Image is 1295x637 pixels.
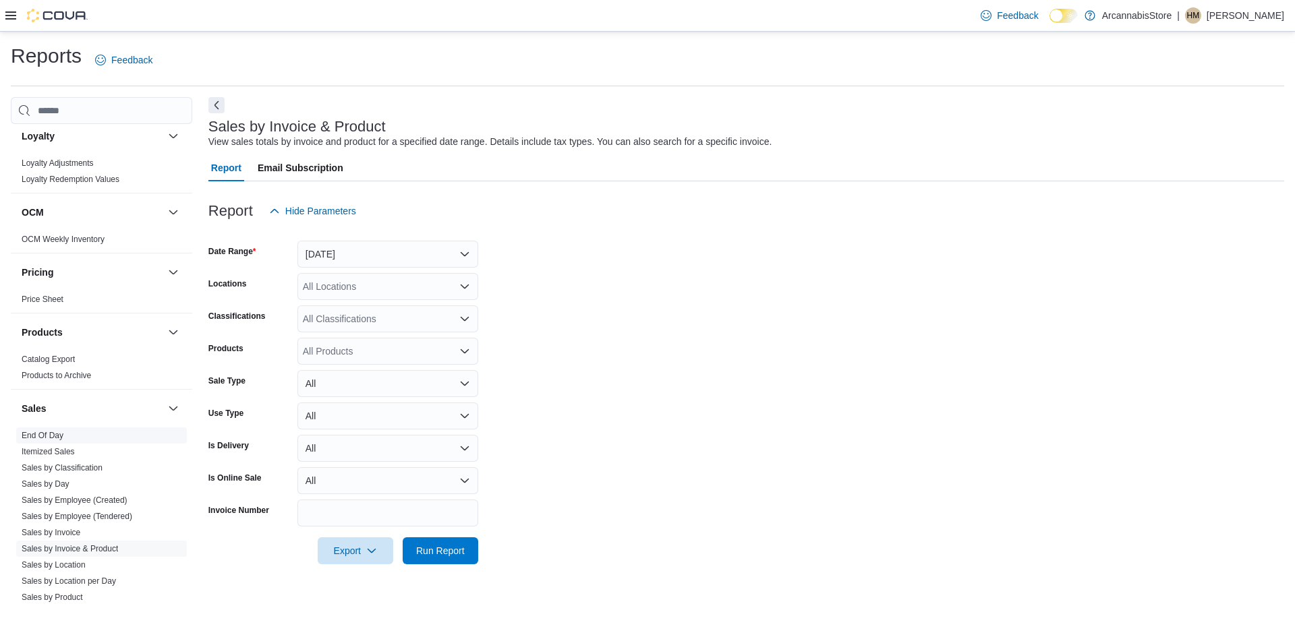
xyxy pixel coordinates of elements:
button: Products [22,326,163,339]
label: Date Range [208,246,256,257]
h3: Sales [22,402,47,415]
button: Open list of options [459,346,470,357]
span: Price Sheet [22,294,63,305]
a: Sales by Location [22,560,86,570]
button: Products [165,324,181,340]
h1: Reports [11,42,82,69]
label: Classifications [208,311,266,322]
p: ArcannabisStore [1102,7,1172,24]
div: Loyalty [11,155,192,193]
div: View sales totals by invoice and product for a specified date range. Details include tax types. Y... [208,135,772,149]
a: Itemized Sales [22,447,75,456]
button: Sales [165,400,181,417]
span: Loyalty Adjustments [22,158,94,169]
label: Is Online Sale [208,473,262,483]
a: Sales by Invoice [22,528,80,537]
span: Catalog Export [22,354,75,365]
input: Dark Mode [1049,9,1078,23]
div: Products [11,351,192,389]
label: Locations [208,278,247,289]
h3: Loyalty [22,129,55,143]
button: All [297,467,478,494]
span: End Of Day [22,430,63,441]
button: Export [318,537,393,564]
a: Sales by Product [22,593,83,602]
button: Run Report [403,537,478,564]
button: All [297,402,478,429]
button: Open list of options [459,281,470,292]
span: Loyalty Redemption Values [22,174,119,185]
button: Pricing [165,264,181,280]
h3: Report [208,203,253,219]
a: Catalog Export [22,355,75,364]
button: Open list of options [459,313,470,324]
span: Feedback [111,53,152,67]
span: Export [326,537,385,564]
h3: Sales by Invoice & Product [208,119,386,135]
h3: Pricing [22,266,53,279]
span: Sales by Product [22,592,83,603]
a: OCM Weekly Inventory [22,235,105,244]
span: Dark Mode [1049,23,1050,24]
button: OCM [165,204,181,220]
a: Feedback [90,47,158,73]
button: OCM [22,206,163,219]
a: Sales by Employee (Tendered) [22,512,132,521]
span: Sales by Location per Day [22,576,116,586]
a: Sales by Invoice & Product [22,544,118,553]
a: Feedback [975,2,1043,29]
span: Email Subscription [258,154,343,181]
span: Sales by Location [22,559,86,570]
a: Products to Archive [22,371,91,380]
button: All [297,435,478,462]
label: Products [208,343,243,354]
label: Is Delivery [208,440,249,451]
a: Sales by Location per Day [22,576,116,586]
span: Itemized Sales [22,446,75,457]
span: Hide Parameters [285,204,356,218]
button: Sales [22,402,163,415]
h3: OCM [22,206,44,219]
button: Hide Parameters [264,198,362,224]
a: Loyalty Redemption Values [22,175,119,184]
label: Invoice Number [208,505,269,516]
a: Sales by Day [22,479,69,489]
button: Loyalty [22,129,163,143]
button: Pricing [22,266,163,279]
span: Sales by Invoice [22,527,80,538]
span: OCM Weekly Inventory [22,234,105,245]
div: OCM [11,231,192,253]
button: All [297,370,478,397]
a: Loyalty Adjustments [22,158,94,168]
button: Next [208,97,225,113]
div: Henrique Merzari [1185,7,1201,24]
label: Use Type [208,408,243,419]
p: [PERSON_NAME] [1207,7,1284,24]
span: Report [211,154,241,181]
span: Products to Archive [22,370,91,381]
label: Sale Type [208,375,246,386]
h3: Products [22,326,63,339]
div: Pricing [11,291,192,313]
button: [DATE] [297,241,478,268]
img: Cova [27,9,88,22]
a: Price Sheet [22,295,63,304]
a: Sales by Classification [22,463,103,473]
span: Sales by Employee (Created) [22,495,127,506]
p: | [1177,7,1180,24]
span: HM [1187,7,1200,24]
a: Sales by Employee (Created) [22,495,127,505]
span: Feedback [997,9,1038,22]
span: Sales by Day [22,479,69,489]
a: End Of Day [22,431,63,440]
span: Run Report [416,544,465,557]
button: Loyalty [165,128,181,144]
span: Sales by Employee (Tendered) [22,511,132,522]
